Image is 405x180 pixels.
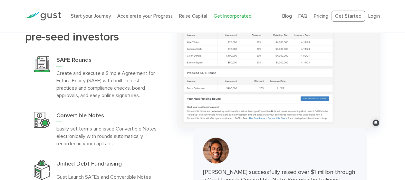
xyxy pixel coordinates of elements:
a: Start your Journey [71,13,111,19]
img: Debt Fundraising [34,160,50,180]
img: Safe Rounds [34,56,50,72]
h3: Convertible Notes [56,112,159,122]
h3: Unified Debt Fundraising [56,160,159,170]
a: Accelerate your Progress [117,13,173,19]
a: Get Incorporated [214,13,252,19]
a: Get Started [332,11,365,22]
p: Easily set terms and issue Convertible Notes electronically with rounds automatically recorded in... [56,125,159,147]
a: Raise Capital [179,13,207,19]
p: Create and execute a Simple Agreement for Future Equity (SAFE) with built-in best practices and c... [56,69,159,99]
img: Gust Logo [25,12,61,21]
a: FAQ [298,13,307,19]
img: Story 1 [203,138,229,163]
a: Pricing [314,13,328,19]
img: Convertible Notes [34,112,50,128]
h2: Raise from pre-seed investors [25,18,167,43]
h3: SAFE Rounds [56,56,159,66]
a: Blog [282,13,292,19]
a: Login [368,13,380,19]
